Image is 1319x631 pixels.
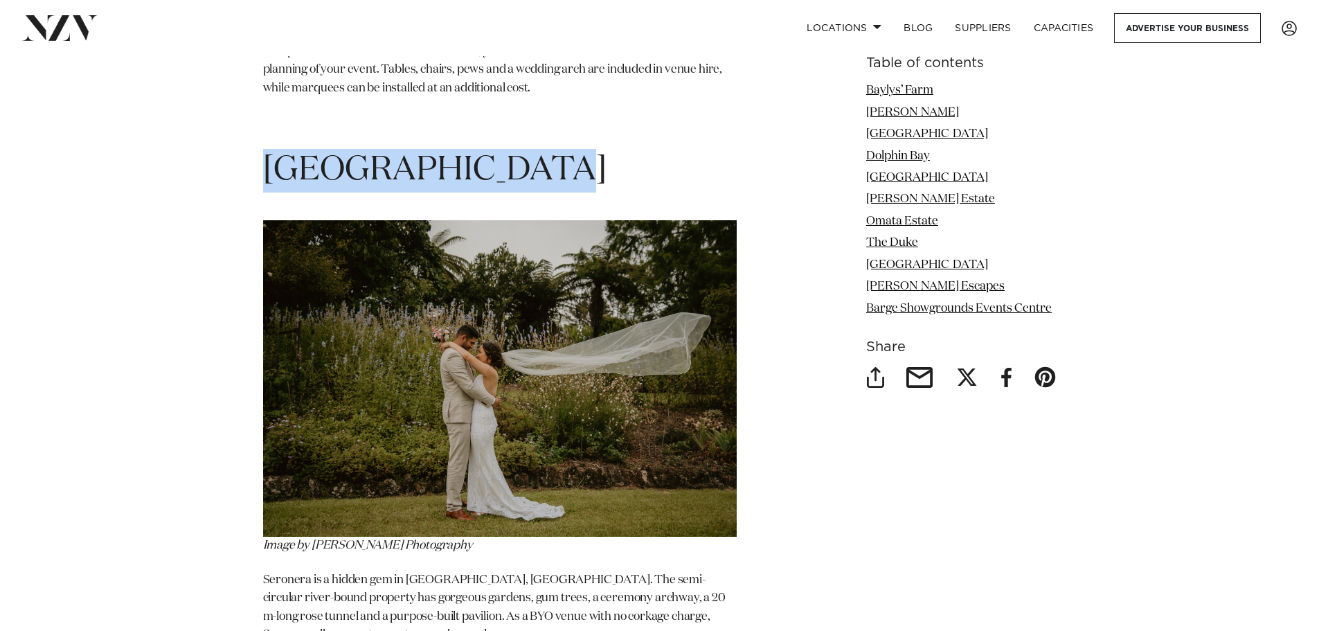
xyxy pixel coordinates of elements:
a: [PERSON_NAME] Estate [866,193,995,205]
h6: Share [866,340,1057,355]
a: SUPPLIERS [944,13,1022,43]
a: Locations [796,13,892,43]
a: [GEOGRAPHIC_DATA] [866,259,988,271]
a: Omata Estate [866,215,938,227]
a: Advertise your business [1114,13,1261,43]
a: [PERSON_NAME] [866,106,959,118]
em: Image by [PERSON_NAME] Photography [263,540,473,551]
h6: Table of contents [866,56,1057,71]
a: BLOG [892,13,944,43]
a: [GEOGRAPHIC_DATA] [866,172,988,184]
a: The Duke [866,237,918,249]
h1: [GEOGRAPHIC_DATA] [263,149,737,193]
img: nzv-logo.png [22,15,98,40]
a: Capacities [1023,13,1105,43]
a: Baylys’ Farm [866,85,933,96]
a: Dolphin Bay [866,150,930,161]
a: Barge Showgrounds Events Centre [866,302,1052,314]
a: [PERSON_NAME] Escapes [866,281,1005,292]
a: [GEOGRAPHIC_DATA] [866,128,988,140]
